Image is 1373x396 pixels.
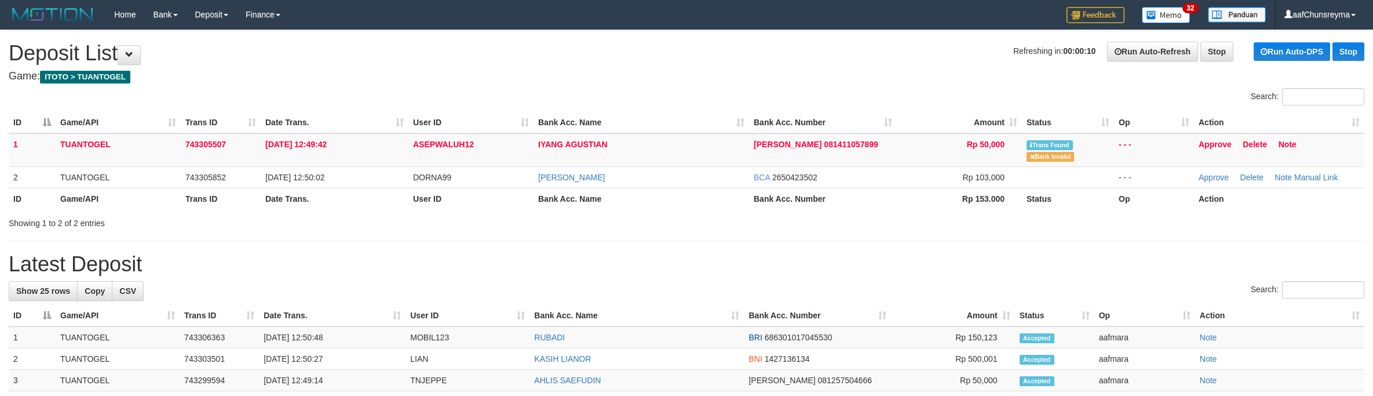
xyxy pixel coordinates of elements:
[9,188,56,209] th: ID
[1199,173,1229,182] a: Approve
[9,213,564,229] div: Showing 1 to 2 of 2 entries
[748,354,762,364] span: BNI
[534,188,749,209] th: Bank Acc. Name
[534,112,749,133] th: Bank Acc. Name: activate to sort column ascending
[765,354,810,364] span: Copy 1427136134 to clipboard
[749,188,897,209] th: Bank Acc. Number
[9,71,1364,82] h4: Game:
[1294,173,1338,182] a: Manual Link
[1020,333,1054,343] span: Accepted
[1282,88,1364,106] input: Search:
[538,140,608,149] a: IYANG AGUSTIAN
[1199,140,1232,149] a: Approve
[897,112,1022,133] th: Amount: activate to sort column ascending
[744,305,890,326] th: Bank Acc. Number: activate to sort column ascending
[1114,112,1194,133] th: Op: activate to sort column ascending
[1094,326,1195,348] td: aafmara
[56,326,180,348] td: TUANTOGEL
[85,286,105,296] span: Copy
[897,188,1022,209] th: Rp 153.000
[1200,354,1217,364] a: Note
[9,42,1364,65] h1: Deposit List
[112,281,144,301] a: CSV
[259,370,406,391] td: [DATE] 12:49:14
[9,281,78,301] a: Show 25 rows
[1240,173,1264,182] a: Delete
[1208,7,1266,23] img: panduan.png
[9,370,56,391] td: 3
[1114,188,1194,209] th: Op
[265,140,327,149] span: [DATE] 12:49:42
[16,286,70,296] span: Show 25 rows
[1094,370,1195,391] td: aafmara
[748,376,815,385] span: [PERSON_NAME]
[1142,7,1191,23] img: Button%20Memo.svg
[406,348,530,370] td: LIAN
[1013,46,1096,56] span: Refreshing in:
[56,370,180,391] td: TUANTOGEL
[413,173,451,182] span: DORNA99
[259,348,406,370] td: [DATE] 12:50:27
[56,348,180,370] td: TUANTOGEL
[748,333,762,342] span: BRI
[40,71,130,83] span: ITOTO > TUANTOGEL
[9,166,56,188] td: 2
[754,140,821,149] span: [PERSON_NAME]
[77,281,112,301] a: Copy
[1182,3,1198,13] span: 32
[1243,140,1267,149] a: Delete
[1194,112,1364,133] th: Action: activate to sort column ascending
[538,173,605,182] a: [PERSON_NAME]
[406,326,530,348] td: MOBIL123
[180,326,259,348] td: 743306363
[1279,140,1297,149] a: Note
[185,140,226,149] span: 743305507
[265,173,324,182] span: [DATE] 12:50:02
[534,333,565,342] a: RUBADI
[772,173,817,182] span: Copy 2650423502 to clipboard
[1067,7,1124,23] img: Feedback.jpg
[1022,112,1114,133] th: Status: activate to sort column ascending
[56,188,181,209] th: Game/API
[406,305,530,326] th: User ID: activate to sort column ascending
[1251,88,1364,106] label: Search:
[1251,281,1364,299] label: Search:
[1200,376,1217,385] a: Note
[413,140,474,149] span: ASEPWALUH12
[1194,188,1364,209] th: Action
[1107,42,1198,61] a: Run Auto-Refresh
[259,326,406,348] td: [DATE] 12:50:48
[1200,333,1217,342] a: Note
[56,305,180,326] th: Game/API: activate to sort column ascending
[408,112,534,133] th: User ID: activate to sort column ascending
[119,286,136,296] span: CSV
[180,305,259,326] th: Trans ID: activate to sort column ascending
[9,348,56,370] td: 2
[534,376,601,385] a: AHLIS SAEFUDIN
[181,188,261,209] th: Trans ID
[1282,281,1364,299] input: Search:
[818,376,872,385] span: Copy 081257504666 to clipboard
[180,370,259,391] td: 743299594
[9,305,56,326] th: ID: activate to sort column descending
[1094,348,1195,370] td: aafmara
[765,333,832,342] span: Copy 686301017045530 to clipboard
[1020,355,1054,365] span: Accepted
[754,173,770,182] span: BCA
[9,326,56,348] td: 1
[1114,166,1194,188] td: - - -
[185,173,226,182] span: 743305852
[891,305,1015,326] th: Amount: activate to sort column ascending
[967,140,1005,149] span: Rp 50,000
[1114,133,1194,167] td: - - -
[749,112,897,133] th: Bank Acc. Number: activate to sort column ascending
[891,326,1015,348] td: Rp 150,123
[530,305,744,326] th: Bank Acc. Name: activate to sort column ascending
[259,305,406,326] th: Date Trans.: activate to sort column ascending
[261,112,408,133] th: Date Trans.: activate to sort column ascending
[9,253,1364,276] h1: Latest Deposit
[1332,42,1364,61] a: Stop
[824,140,878,149] span: Copy 081411057899 to clipboard
[1015,305,1094,326] th: Status: activate to sort column ascending
[9,112,56,133] th: ID: activate to sort column descending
